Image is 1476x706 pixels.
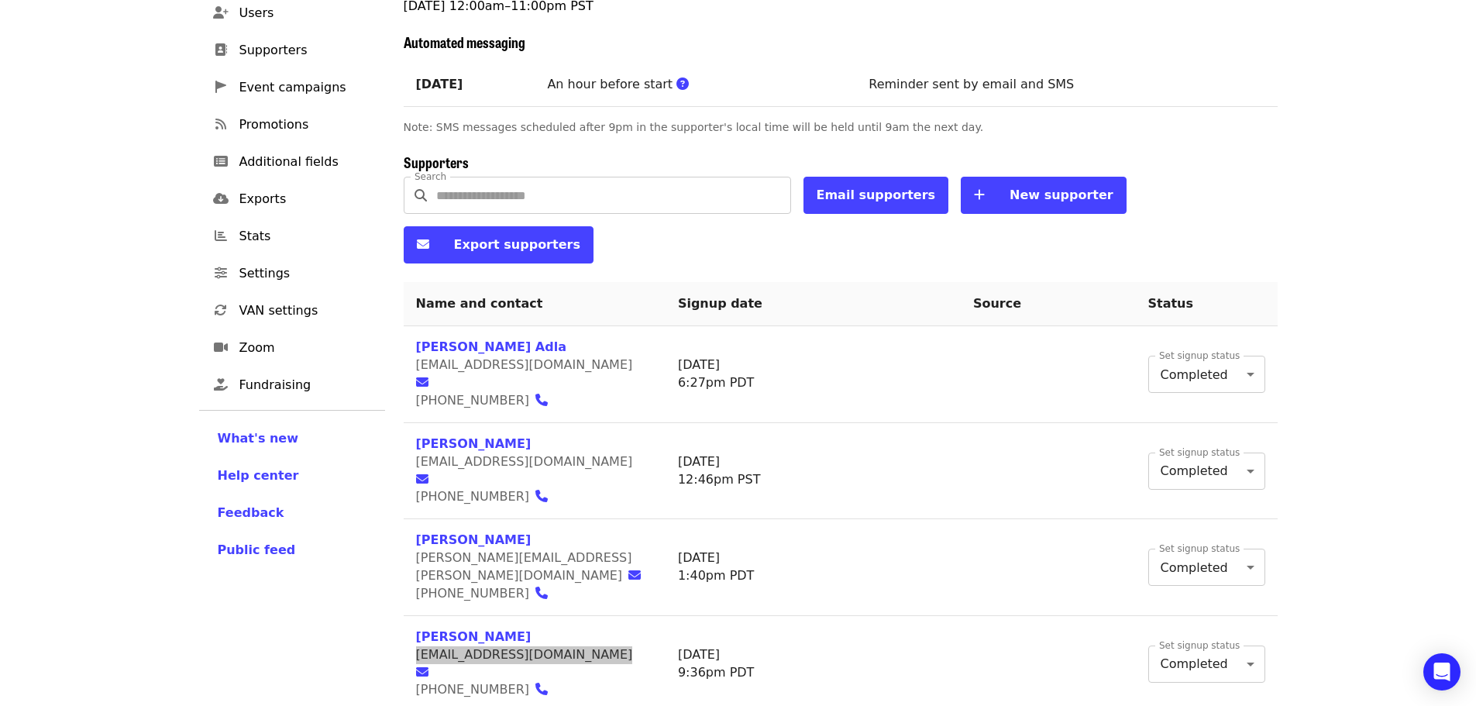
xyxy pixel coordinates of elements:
[535,393,557,408] a: phone icon
[239,78,373,97] span: Event campaigns
[239,153,373,171] span: Additional fields
[416,665,438,680] a: envelope icon
[215,43,227,57] i: address-book icon
[218,541,366,560] a: Public feed
[199,292,385,329] a: VAN settings
[1159,641,1240,650] label: Set signup status
[416,629,532,644] a: [PERSON_NAME]
[199,367,385,404] a: Fundraising
[535,393,548,408] i: phone icon
[404,226,593,263] button: Export supporters
[213,5,229,20] i: user-plus icon
[535,682,557,697] a: phone icon
[415,172,446,181] label: Search
[676,77,698,91] span: Attendees choose when to start within the 12:00am–11:00pm PST window. This reminder is sent an ho...
[218,431,299,446] span: What's new
[974,188,985,202] i: plus icon
[213,191,229,206] i: cloud-download icon
[416,682,530,697] span: [PHONE_NUMBER]
[239,301,373,320] span: VAN settings
[215,80,226,95] i: pennant icon
[416,375,428,390] i: envelope icon
[239,339,373,357] span: Zoom
[404,32,525,52] span: Automated messaging
[416,532,532,547] a: [PERSON_NAME]
[199,106,385,143] a: Promotions
[239,115,373,134] span: Promotions
[218,542,296,557] span: Public feed
[199,32,385,69] a: Supporters
[666,519,961,616] td: [DATE] 1:40pm PDT
[666,423,961,520] td: [DATE] 12:46pm PST
[1148,453,1265,490] div: Completed
[218,504,284,522] button: Feedback
[416,489,530,504] span: [PHONE_NUMBER]
[404,282,666,326] th: Name and contact
[1148,646,1265,683] div: Completed
[218,468,299,483] span: Help center
[1148,296,1194,311] span: Status
[1010,188,1113,202] span: New supporter
[404,152,469,172] span: Supporters
[416,472,438,487] a: envelope icon
[416,472,428,487] i: envelope icon
[239,376,373,394] span: Fundraising
[416,77,463,91] strong: [DATE]
[416,550,632,583] span: [PERSON_NAME][EMAIL_ADDRESS][PERSON_NAME][DOMAIN_NAME]
[239,264,373,283] span: Settings
[454,237,580,252] span: Export supporters
[214,340,228,355] i: video icon
[215,117,226,132] i: rss icon
[416,339,566,354] a: [PERSON_NAME] Adla
[416,375,438,390] a: envelope icon
[1159,448,1240,457] label: Set signup status
[535,489,557,504] a: phone icon
[416,665,428,680] i: envelope icon
[214,377,228,392] i: hand-holding-heart icon
[416,393,530,408] span: [PHONE_NUMBER]
[199,218,385,255] a: Stats
[628,568,650,583] a: envelope icon
[415,188,427,203] i: search icon
[239,41,373,60] span: Supporters
[676,77,689,91] i: question-circle icon
[547,77,698,91] span: An hour before start
[404,121,984,133] span: Note: SMS messages scheduled after 9pm in the supporter's local time will be held until 9am the n...
[416,436,532,451] a: [PERSON_NAME]
[535,586,548,601] i: phone icon
[1159,351,1240,360] label: Set signup status
[214,154,228,169] i: list-alt icon
[1148,549,1265,586] div: Completed
[199,69,385,106] a: Event campaigns
[215,303,227,318] i: sync icon
[856,64,1277,106] td: Reminder sent by email and SMS
[416,586,530,601] span: [PHONE_NUMBER]
[199,329,385,367] a: Zoom
[239,4,373,22] span: Users
[1148,356,1265,393] div: Completed
[416,647,633,662] span: [EMAIL_ADDRESS][DOMAIN_NAME]
[416,454,633,469] span: [EMAIL_ADDRESS][DOMAIN_NAME]
[436,177,791,214] input: Search
[817,188,936,202] span: Email supporters
[416,357,633,372] span: [EMAIL_ADDRESS][DOMAIN_NAME]
[535,682,548,697] i: phone icon
[215,229,227,243] i: chart-bar icon
[535,586,557,601] a: phone icon
[961,177,1127,214] button: New supporter
[961,282,1136,326] th: Source
[666,282,961,326] th: Signup date
[199,181,385,218] a: Exports
[218,467,366,485] a: Help center
[803,177,949,214] button: Email supporters
[628,568,641,583] i: envelope icon
[239,227,373,246] span: Stats
[199,255,385,292] a: Settings
[417,237,429,252] i: envelope icon
[199,143,385,181] a: Additional fields
[239,190,373,208] span: Exports
[666,326,961,423] td: [DATE] 6:27pm PDT
[1159,544,1240,553] label: Set signup status
[535,489,548,504] i: phone icon
[215,266,227,281] i: sliders-h icon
